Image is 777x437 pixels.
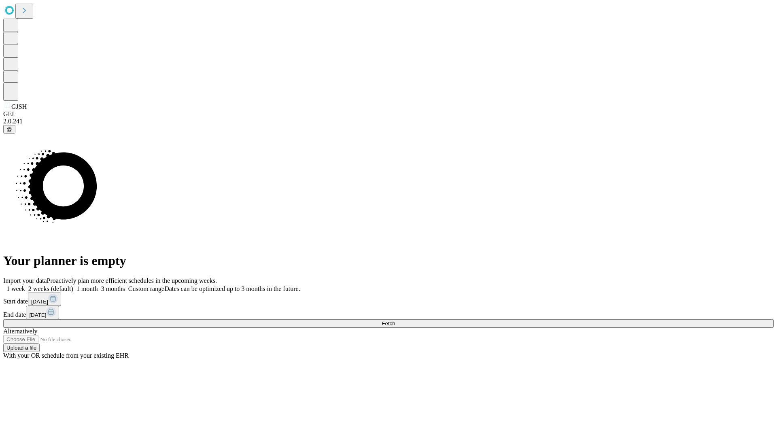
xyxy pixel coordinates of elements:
div: End date [3,306,774,319]
button: Upload a file [3,344,40,352]
span: Import your data [3,277,47,284]
span: 3 months [101,285,125,292]
span: GJSH [11,103,27,110]
div: 2.0.241 [3,118,774,125]
span: With your OR schedule from your existing EHR [3,352,129,359]
span: 1 week [6,285,25,292]
span: Fetch [382,320,395,327]
button: [DATE] [26,306,59,319]
button: @ [3,125,15,134]
span: [DATE] [29,312,46,318]
span: Alternatively [3,328,37,335]
div: GEI [3,110,774,118]
span: 2 weeks (default) [28,285,73,292]
span: Proactively plan more efficient schedules in the upcoming weeks. [47,277,217,284]
span: [DATE] [31,299,48,305]
button: Fetch [3,319,774,328]
span: 1 month [76,285,98,292]
h1: Your planner is empty [3,253,774,268]
div: Start date [3,293,774,306]
span: @ [6,126,12,132]
span: Custom range [128,285,164,292]
span: Dates can be optimized up to 3 months in the future. [164,285,300,292]
button: [DATE] [28,293,61,306]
